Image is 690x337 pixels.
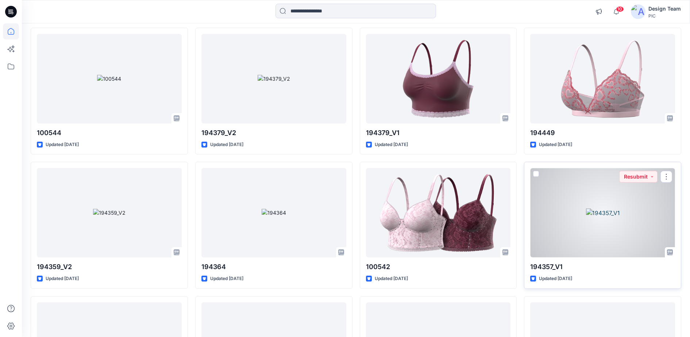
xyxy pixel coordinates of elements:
[201,128,346,138] p: 194379_V2
[366,262,511,272] p: 100542
[539,275,572,283] p: Updated [DATE]
[375,275,408,283] p: Updated [DATE]
[530,168,675,257] a: 194357_V1
[530,128,675,138] p: 194449
[616,6,624,12] span: 10
[37,34,182,123] a: 100544
[37,262,182,272] p: 194359_V2
[210,141,243,149] p: Updated [DATE]
[201,262,346,272] p: 194364
[201,168,346,257] a: 194364
[201,34,346,123] a: 194379_V2
[539,141,572,149] p: Updated [DATE]
[366,34,511,123] a: 194379_V1
[648,4,681,13] div: Design Team
[210,275,243,283] p: Updated [DATE]
[375,141,408,149] p: Updated [DATE]
[366,128,511,138] p: 194379_V1
[46,275,79,283] p: Updated [DATE]
[37,168,182,257] a: 194359_V2
[46,141,79,149] p: Updated [DATE]
[631,4,645,19] img: avatar
[530,262,675,272] p: 194357_V1
[366,168,511,257] a: 100542
[37,128,182,138] p: 100544
[530,34,675,123] a: 194449
[648,13,681,19] div: PIC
